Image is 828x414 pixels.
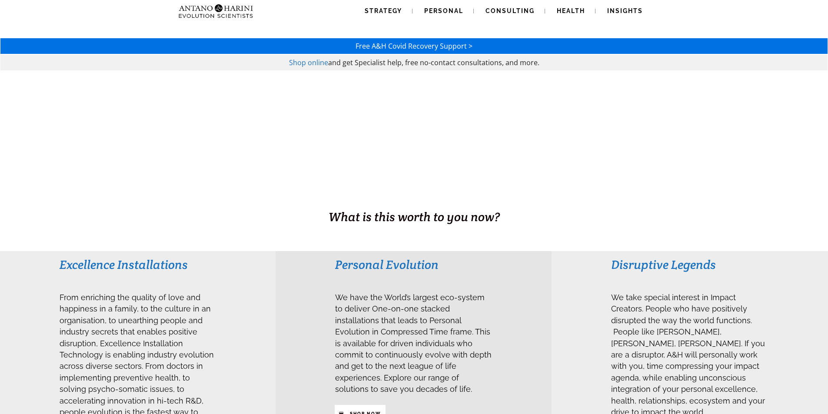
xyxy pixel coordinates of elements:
span: and get Specialist help, free no-contact consultations, and more. [328,58,539,67]
span: What is this worth to you now? [329,209,500,225]
h3: Personal Evolution [335,257,492,272]
h3: Excellence Installations [60,257,216,272]
span: Health [557,7,585,14]
span: Personal [424,7,463,14]
span: Strategy [365,7,402,14]
span: We have the World’s largest eco-system to deliver One-on-one stacked installations that leads to ... [335,293,492,394]
h1: BUSINESS. HEALTH. Family. Legacy [1,190,827,208]
span: Insights [607,7,643,14]
h3: Disruptive Legends [611,257,768,272]
a: Free A&H Covid Recovery Support > [356,41,472,51]
a: Shop online [289,58,328,67]
span: Consulting [485,7,535,14]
